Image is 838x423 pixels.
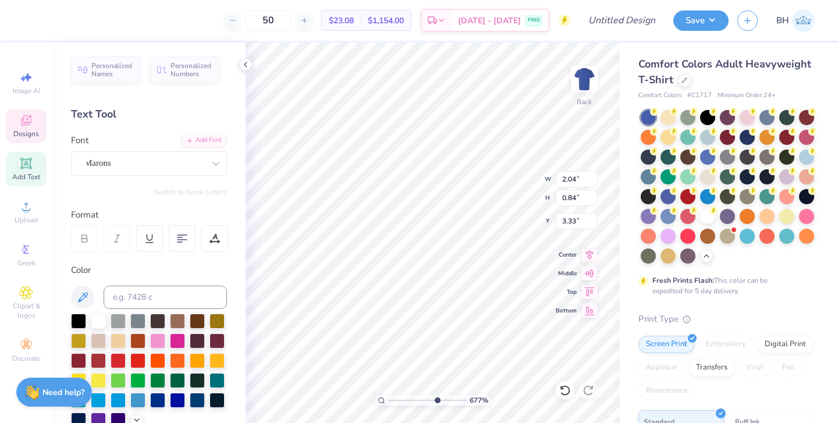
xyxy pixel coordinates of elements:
span: $1,154.00 [368,15,404,27]
div: Applique [638,359,685,376]
span: Bottom [556,307,577,315]
span: Decorate [12,354,40,363]
div: Digital Print [757,336,814,353]
span: # C1717 [687,91,712,101]
button: Save [673,10,729,31]
span: Designs [13,129,39,138]
span: 677 % [470,395,488,406]
strong: Need help? [42,387,84,398]
span: Minimum Order: 24 + [718,91,776,101]
div: This color can be expedited for 5 day delivery. [652,275,796,296]
span: Add Text [12,172,40,182]
div: Add Font [181,134,227,147]
div: Text Tool [71,106,227,122]
span: Comfort Colors [638,91,681,101]
input: Untitled Design [579,9,665,32]
div: Rhinestones [638,382,695,400]
span: BH [776,14,789,27]
span: FREE [528,16,540,24]
div: Print Type [638,312,815,326]
img: Back [573,67,596,91]
img: Bella Hammerle [792,9,815,32]
div: Back [577,97,592,107]
span: Comfort Colors Adult Heavyweight T-Shirt [638,57,811,87]
span: Personalized Names [91,62,133,78]
a: BH [776,9,815,32]
span: Upload [15,215,38,225]
input: e.g. 7428 c [104,286,227,309]
span: [DATE] - [DATE] [458,15,521,27]
span: Image AI [13,86,40,95]
div: Foil [775,359,802,376]
div: Embroidery [698,336,754,353]
div: Format [71,208,228,222]
div: Color [71,264,227,277]
div: Screen Print [638,336,695,353]
div: Vinyl [738,359,771,376]
label: Font [71,134,88,147]
span: Center [556,251,577,259]
span: $23.08 [329,15,354,27]
input: – – [246,10,291,31]
span: Top [556,288,577,296]
span: Greek [17,258,35,268]
button: Switch to Greek Letters [154,187,227,197]
span: Personalized Numbers [171,62,212,78]
strong: Fresh Prints Flash: [652,276,714,285]
span: Clipart & logos [6,301,47,320]
div: Transfers [688,359,735,376]
span: Middle [556,269,577,278]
